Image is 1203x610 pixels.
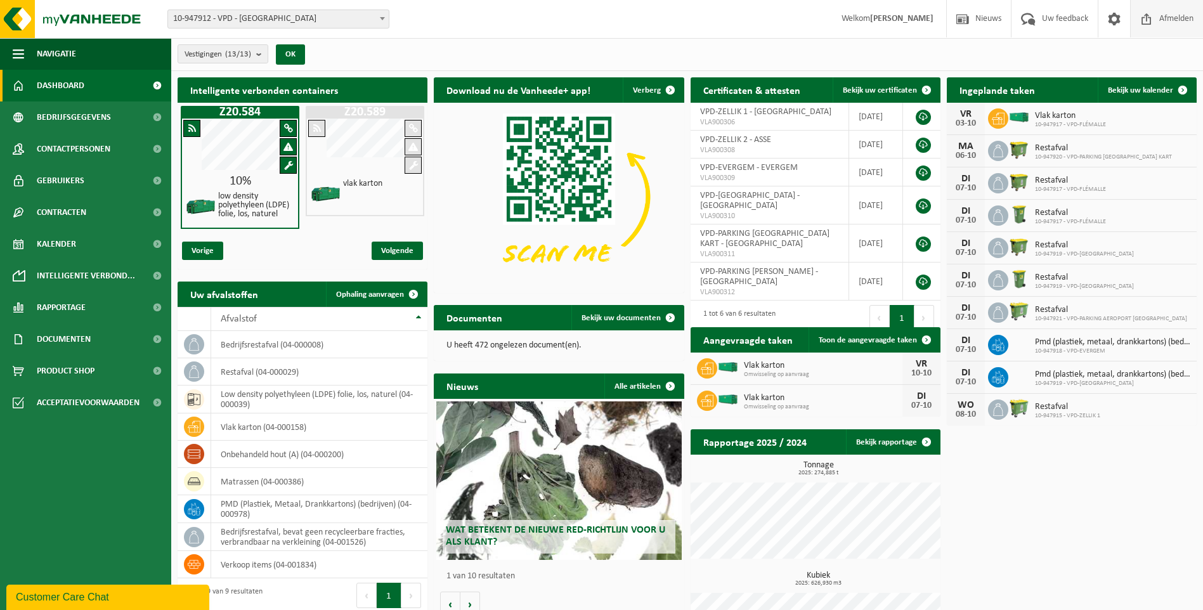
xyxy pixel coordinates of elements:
h3: Kubiek [697,571,940,587]
span: Ophaling aanvragen [336,290,404,299]
img: Download de VHEPlus App [434,103,684,290]
img: WB-1100-HPE-GN-50 [1008,171,1030,193]
td: [DATE] [849,263,903,301]
a: Toon de aangevraagde taken [809,327,939,353]
h1: Z20.584 [184,106,296,119]
span: Restafval [1035,208,1106,218]
span: Pmd (plastiek, metaal, drankkartons) (bedrijven) [1035,337,1190,347]
div: DI [953,368,979,378]
span: VPD-PARKING [GEOGRAPHIC_DATA] KART - [GEOGRAPHIC_DATA] [700,229,829,249]
span: 10-947917 - VPD-FLÉMALLE [1035,218,1106,226]
button: Next [401,583,421,608]
h2: Aangevraagde taken [691,327,805,352]
span: Rapportage [37,292,86,323]
div: VR [909,359,934,369]
a: Bekijk uw kalender [1098,77,1195,103]
div: DI [953,271,979,281]
strong: [PERSON_NAME] [870,14,933,23]
div: 07-10 [953,216,979,225]
span: Wat betekent de nieuwe RED-richtlijn voor u als klant? [446,525,665,547]
h2: Download nu de Vanheede+ app! [434,77,603,102]
span: 10-947921 - VPD-PARKING AEROPORT [GEOGRAPHIC_DATA] [1035,315,1187,323]
td: restafval (04-000029) [211,358,427,386]
button: Previous [356,583,377,608]
td: [DATE] [849,224,903,263]
span: VPD-[GEOGRAPHIC_DATA] - [GEOGRAPHIC_DATA] [700,191,800,211]
span: Dashboard [37,70,84,101]
span: 10-947919 - VPD-[GEOGRAPHIC_DATA] [1035,380,1190,387]
span: Restafval [1035,143,1172,153]
span: 10-947918 - VPD-EVERGEM [1035,347,1190,355]
span: Omwisseling op aanvraag [744,371,902,379]
span: 10-947919 - VPD-[GEOGRAPHIC_DATA] [1035,283,1134,290]
span: VLA900311 [700,249,839,259]
img: WB-0240-HPE-GN-50 [1008,204,1030,225]
span: 10-947912 - VPD - ASSE [167,10,389,29]
img: WB-0240-HPE-GN-50 [1008,268,1030,290]
h2: Intelligente verbonden containers [178,77,427,102]
div: 07-10 [953,281,979,290]
div: DI [953,238,979,249]
span: Bekijk uw kalender [1108,86,1173,94]
count: (13/13) [225,50,251,58]
span: Acceptatievoorwaarden [37,387,140,419]
span: VPD-ZELLIK 2 - ASSE [700,135,771,145]
div: 07-10 [953,346,979,354]
span: Toon de aangevraagde taken [819,336,917,344]
button: Verberg [623,77,683,103]
span: 2025: 626,930 m3 [697,580,940,587]
span: Product Shop [37,355,94,387]
td: bedrijfsrestafval (04-000008) [211,331,427,358]
span: Restafval [1035,240,1134,250]
span: Intelligente verbond... [37,260,135,292]
img: HK-XZ-20-GN-00 [185,191,217,223]
img: HK-XR-30-GN-00 [717,361,739,373]
span: Restafval [1035,273,1134,283]
button: 1 [890,305,914,330]
div: 08-10 [953,410,979,419]
h3: Tonnage [697,461,940,476]
span: Omwisseling op aanvraag [744,403,902,411]
span: Contactpersonen [37,133,110,165]
span: Navigatie [37,38,76,70]
div: 07-10 [953,313,979,322]
p: U heeft 472 ongelezen document(en). [446,341,671,350]
button: Previous [869,305,890,330]
span: Gebruikers [37,165,84,197]
span: Restafval [1035,305,1187,315]
div: 03-10 [953,119,979,128]
img: WB-0660-HPE-GN-50 [1008,398,1030,419]
div: VR [953,109,979,119]
td: vlak karton (04-000158) [211,413,427,441]
h2: Uw afvalstoffen [178,282,271,306]
img: HK-XZ-20-GN-00 [310,178,342,210]
span: Vlak karton [744,393,902,403]
div: DI [953,174,979,184]
td: [DATE] [849,131,903,159]
span: 10-947917 - VPD-FLÉMALLE [1035,186,1106,193]
div: 1 tot 9 van 9 resultaten [184,581,263,609]
h1: Z20.589 [309,106,421,119]
div: 07-10 [953,378,979,387]
span: VLA900310 [700,211,839,221]
a: Wat betekent de nieuwe RED-richtlijn voor u als klant? [436,401,681,560]
span: Vlak karton [744,361,902,371]
h2: Certificaten & attesten [691,77,813,102]
span: Vestigingen [185,45,251,64]
div: DI [953,303,979,313]
span: Bedrijfsgegevens [37,101,111,133]
span: 10-947920 - VPD-PARKING [GEOGRAPHIC_DATA] KART [1035,153,1172,161]
span: Volgende [372,242,423,260]
td: low density polyethyleen (LDPE) folie, los, naturel (04-000039) [211,386,427,413]
span: 2025: 274,885 t [697,470,940,476]
div: DI [953,206,979,216]
div: WO [953,400,979,410]
span: Restafval [1035,176,1106,186]
span: Afvalstof [221,314,257,324]
button: Next [914,305,934,330]
div: 10% [182,175,298,188]
div: 07-10 [953,249,979,257]
span: VPD-EVERGEM - EVERGEM [700,163,798,172]
a: Bekijk rapportage [846,429,939,455]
